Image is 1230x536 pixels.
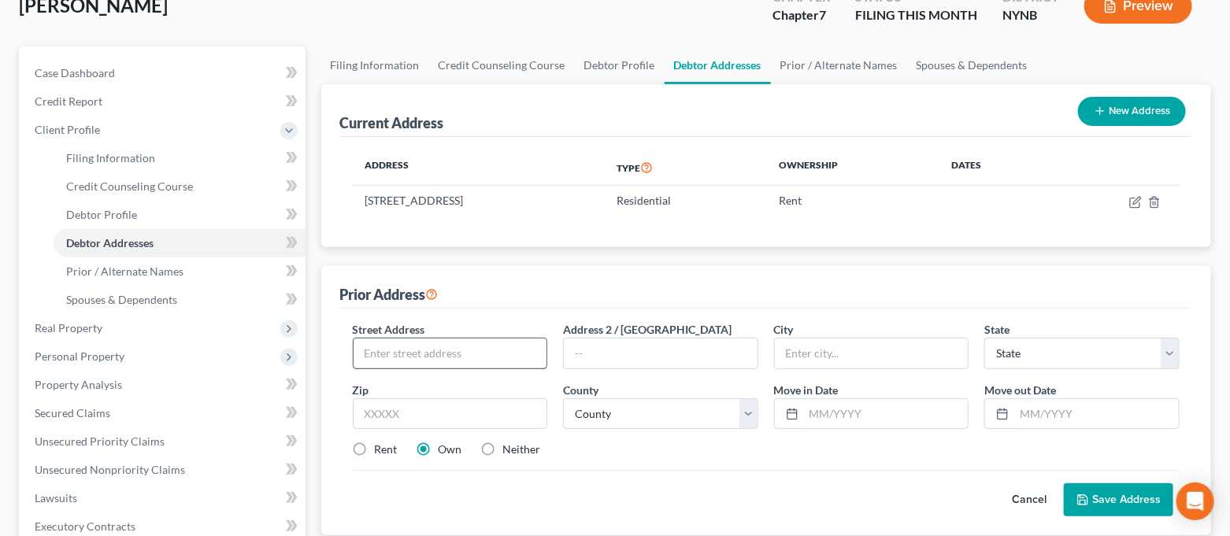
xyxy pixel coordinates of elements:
a: Filing Information [321,46,429,84]
button: New Address [1078,97,1186,126]
span: Lawsuits [35,491,77,505]
div: Prior Address [340,285,439,304]
span: Property Analysis [35,378,122,391]
a: Unsecured Nonpriority Claims [22,456,306,484]
td: Rent [767,186,939,216]
a: Filing Information [54,144,306,172]
label: Neither [503,442,541,457]
span: Unsecured Priority Claims [35,434,165,448]
a: Debtor Addresses [54,229,306,257]
button: Cancel [995,484,1064,516]
a: Secured Claims [22,399,306,427]
th: Ownership [767,150,939,186]
span: Executory Contracts [35,519,135,533]
a: Case Dashboard [22,59,306,87]
span: Filing Information [66,151,155,164]
button: Save Address [1064,483,1173,516]
a: Debtor Addresses [665,46,771,84]
a: Spouses & Dependents [907,46,1037,84]
span: Case Dashboard [35,66,115,79]
th: Address [353,150,605,186]
span: Credit Counseling Course [66,179,193,193]
th: Type [605,150,767,186]
div: Chapter [772,6,830,24]
span: 7 [819,7,826,22]
a: Credit Counseling Course [54,172,306,201]
input: MM/YYYY [1014,399,1179,429]
div: Open Intercom Messenger [1176,482,1214,520]
span: Debtor Addresses [66,236,154,250]
div: NYNB [1002,6,1059,24]
span: Credit Report [35,94,102,108]
a: Spouses & Dependents [54,286,306,314]
a: Lawsuits [22,484,306,512]
a: Prior / Alternate Names [771,46,907,84]
a: Debtor Profile [54,201,306,229]
span: Unsecured Nonpriority Claims [35,463,185,476]
span: Move out Date [984,383,1056,397]
span: Debtor Profile [66,208,137,221]
span: Prior / Alternate Names [66,264,183,278]
label: Rent [375,442,398,457]
span: Real Property [35,321,102,335]
label: Address 2 / [GEOGRAPHIC_DATA] [563,321,732,338]
td: [STREET_ADDRESS] [353,186,605,216]
span: Spouses & Dependents [66,293,177,306]
input: XXXXX [353,398,548,430]
a: Unsecured Priority Claims [22,427,306,456]
span: Secured Claims [35,406,110,420]
span: Client Profile [35,123,100,136]
span: County [563,383,598,397]
span: Zip [353,383,369,397]
span: State [984,323,1010,336]
input: -- [564,338,758,368]
a: Credit Counseling Course [429,46,575,84]
input: Enter street address [354,338,547,368]
span: Move in Date [774,383,839,397]
a: Prior / Alternate Names [54,257,306,286]
span: Personal Property [35,349,124,363]
span: Street Address [353,323,425,336]
div: FILING THIS MONTH [855,6,977,24]
input: MM/YYYY [804,399,969,429]
a: Credit Report [22,87,306,116]
div: Current Address [340,113,444,132]
span: City [774,323,794,336]
th: Dates [939,150,1051,186]
a: Debtor Profile [575,46,665,84]
td: Residential [605,186,767,216]
a: Property Analysis [22,371,306,399]
input: Enter city... [775,338,969,368]
label: Own [439,442,462,457]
